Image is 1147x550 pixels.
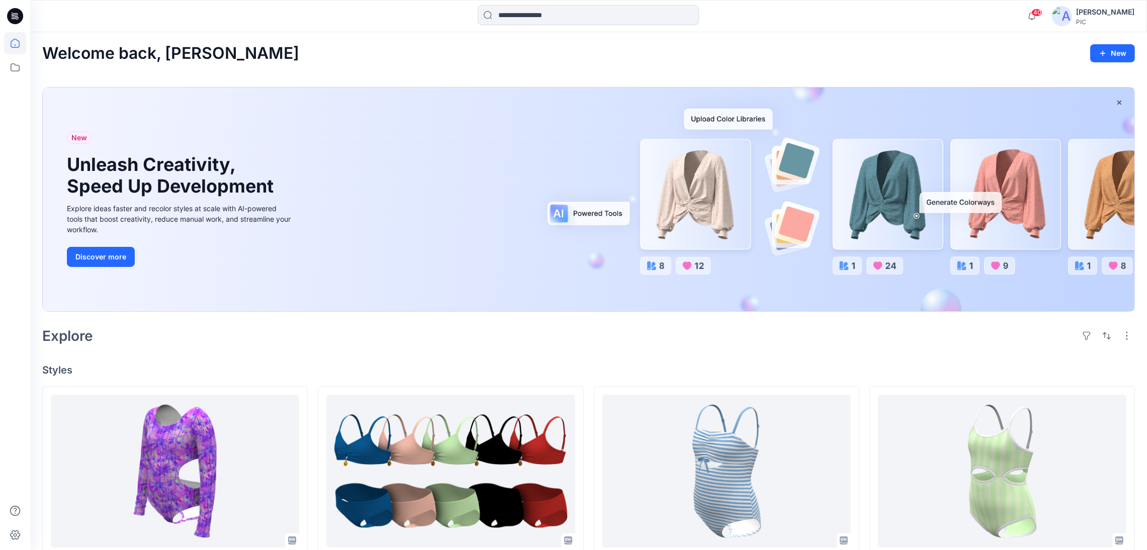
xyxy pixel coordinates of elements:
[67,154,278,197] h1: Unleash Creativity, Speed Up Development
[71,132,87,144] span: New
[602,395,851,547] a: ALG23239B
[42,328,93,344] h2: Explore
[1031,9,1042,17] span: 40
[1090,44,1135,62] button: New
[51,395,299,547] a: ALG24388
[67,247,293,267] a: Discover more
[1076,18,1134,26] div: PIC
[1076,6,1134,18] div: [PERSON_NAME]
[878,395,1126,547] a: ALG24399
[326,395,575,547] a: ALG24760
[42,364,1135,376] h4: Styles
[67,203,293,235] div: Explore ideas faster and recolor styles at scale with AI-powered tools that boost creativity, red...
[67,247,135,267] button: Discover more
[42,44,299,63] h2: Welcome back, [PERSON_NAME]
[1052,6,1072,26] img: avatar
